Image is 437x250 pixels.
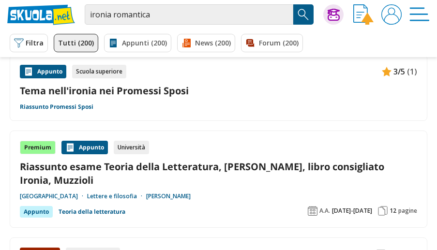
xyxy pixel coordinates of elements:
span: 3/5 [393,65,405,78]
a: Lettere e filosofia [87,192,146,200]
img: Appunti filtro contenuto [108,38,118,48]
img: Appunti contenuto [65,143,75,152]
div: Scuola superiore [72,65,126,78]
button: Search Button [293,4,314,25]
span: [DATE]-[DATE] [332,207,372,215]
img: User avatar [381,4,402,25]
a: [PERSON_NAME] [146,192,191,200]
a: Tema nell'ironia nei Promessi Sposi [20,84,417,97]
div: Premium [20,141,56,154]
a: Riassunto Promessi Sposi [20,103,93,111]
a: Appunti (200) [104,34,171,52]
button: Filtra [10,34,48,52]
img: Forum filtro contenuto [245,38,255,48]
img: Cerca appunti, riassunti o versioni [296,7,311,22]
img: Appunti contenuto [24,67,33,76]
a: Tutti (200) [54,34,98,52]
a: [GEOGRAPHIC_DATA] [20,192,87,200]
div: Appunto [20,65,66,78]
img: Menù [409,4,430,25]
img: Filtra filtri mobile [14,38,24,48]
img: Anno accademico [308,206,317,216]
a: Teoria della letteratura [59,206,125,218]
img: News filtro contenuto [181,38,191,48]
a: Riassunto esame Teoria della Letteratura, [PERSON_NAME], libro consigliato Ironia, Muzzioli [20,160,417,186]
span: 12 [390,207,396,215]
input: Cerca appunti, riassunti o versioni [85,4,293,25]
span: A.A. [319,207,330,215]
a: News (200) [177,34,235,52]
div: Appunto [61,141,108,154]
a: Forum (200) [241,34,303,52]
img: Appunti contenuto [382,67,392,76]
img: Invia appunto [353,4,374,25]
div: Università [114,141,149,154]
div: Appunto [20,206,53,218]
img: Pagine [378,206,388,216]
span: (1) [407,65,417,78]
span: pagine [398,207,417,215]
img: Chiedi Tutor AI [328,9,340,21]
